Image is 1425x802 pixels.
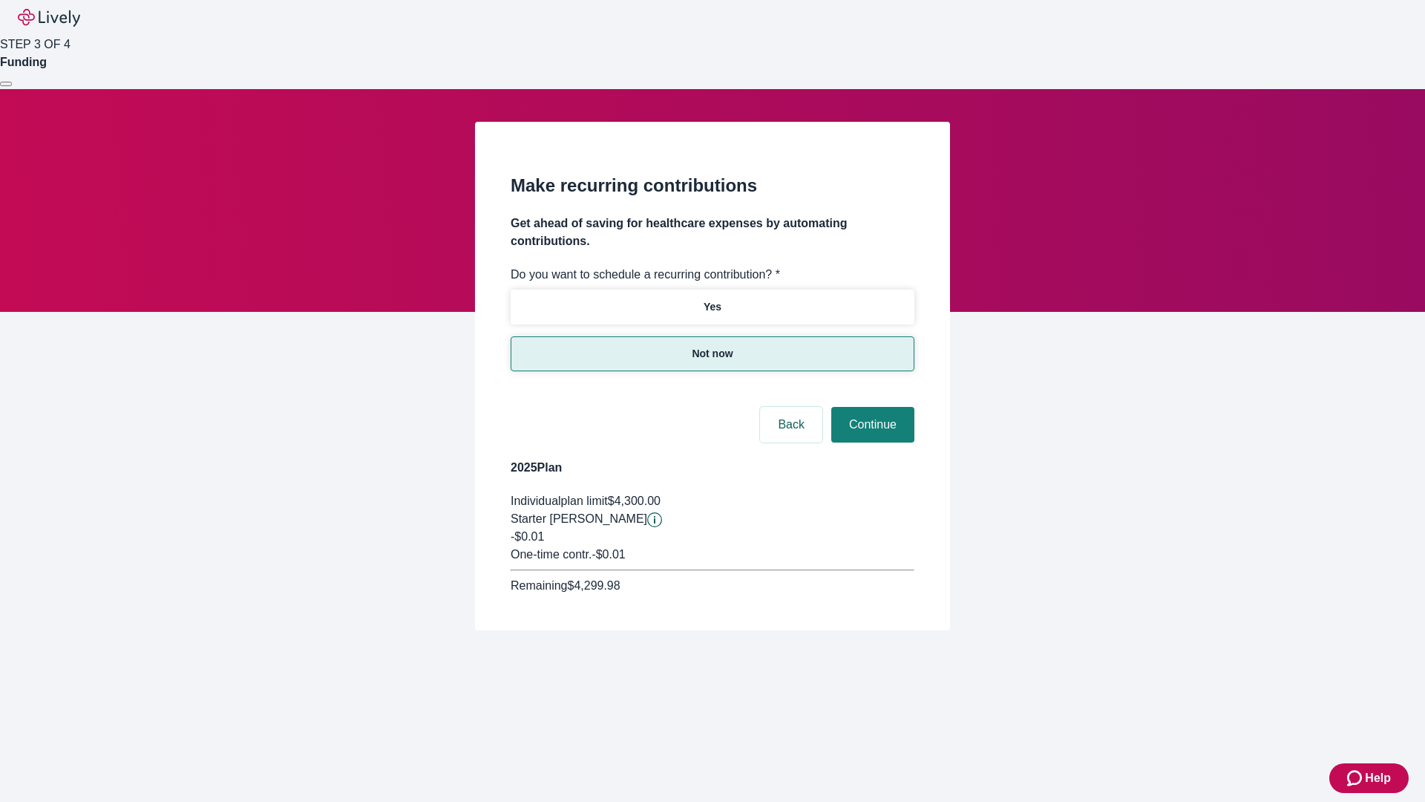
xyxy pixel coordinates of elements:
[511,172,914,199] h2: Make recurring contributions
[704,299,721,315] p: Yes
[760,407,822,443] button: Back
[1329,763,1409,793] button: Zendesk support iconHelp
[831,407,914,443] button: Continue
[511,548,592,561] span: One-time contr.
[1347,769,1365,787] svg: Zendesk support icon
[1365,769,1391,787] span: Help
[567,579,620,592] span: $4,299.98
[511,336,914,371] button: Not now
[692,346,733,362] p: Not now
[511,530,544,543] span: -$0.01
[18,9,80,27] img: Lively
[511,290,914,325] button: Yes
[647,512,662,527] button: Lively will contribute $0.01 to establish your account
[608,495,661,507] span: $4,300.00
[647,512,662,527] svg: Starter penny details
[511,266,780,284] label: Do you want to schedule a recurring contribution? *
[511,495,608,507] span: Individual plan limit
[511,579,567,592] span: Remaining
[511,459,914,477] h4: 2025 Plan
[511,215,914,250] h4: Get ahead of saving for healthcare expenses by automating contributions.
[592,548,625,561] span: - $0.01
[511,512,647,525] span: Starter [PERSON_NAME]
